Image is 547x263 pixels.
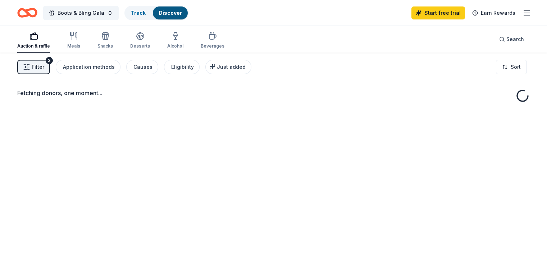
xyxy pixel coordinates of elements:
[496,60,527,74] button: Sort
[167,29,183,53] button: Alcohol
[56,60,120,74] button: Application methods
[17,29,50,53] button: Auction & raffle
[126,60,158,74] button: Causes
[17,43,50,49] div: Auction & raffle
[411,6,465,19] a: Start free trial
[97,29,113,53] button: Snacks
[171,63,194,71] div: Eligibility
[43,6,119,20] button: Boots & Bling Gala
[468,6,520,19] a: Earn Rewards
[130,29,150,53] button: Desserts
[131,10,146,16] a: Track
[159,10,182,16] a: Discover
[217,64,246,70] span: Just added
[205,60,251,74] button: Just added
[201,29,224,53] button: Beverages
[130,43,150,49] div: Desserts
[97,43,113,49] div: Snacks
[63,63,115,71] div: Application methods
[511,63,521,71] span: Sort
[164,60,200,74] button: Eligibility
[124,6,188,20] button: TrackDiscover
[201,43,224,49] div: Beverages
[506,35,524,44] span: Search
[167,43,183,49] div: Alcohol
[46,57,53,64] div: 2
[17,4,37,21] a: Home
[67,43,80,49] div: Meals
[17,89,530,97] div: Fetching donors, one moment...
[17,60,50,74] button: Filter2
[58,9,104,17] span: Boots & Bling Gala
[493,32,530,46] button: Search
[32,63,44,71] span: Filter
[133,63,152,71] div: Causes
[67,29,80,53] button: Meals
